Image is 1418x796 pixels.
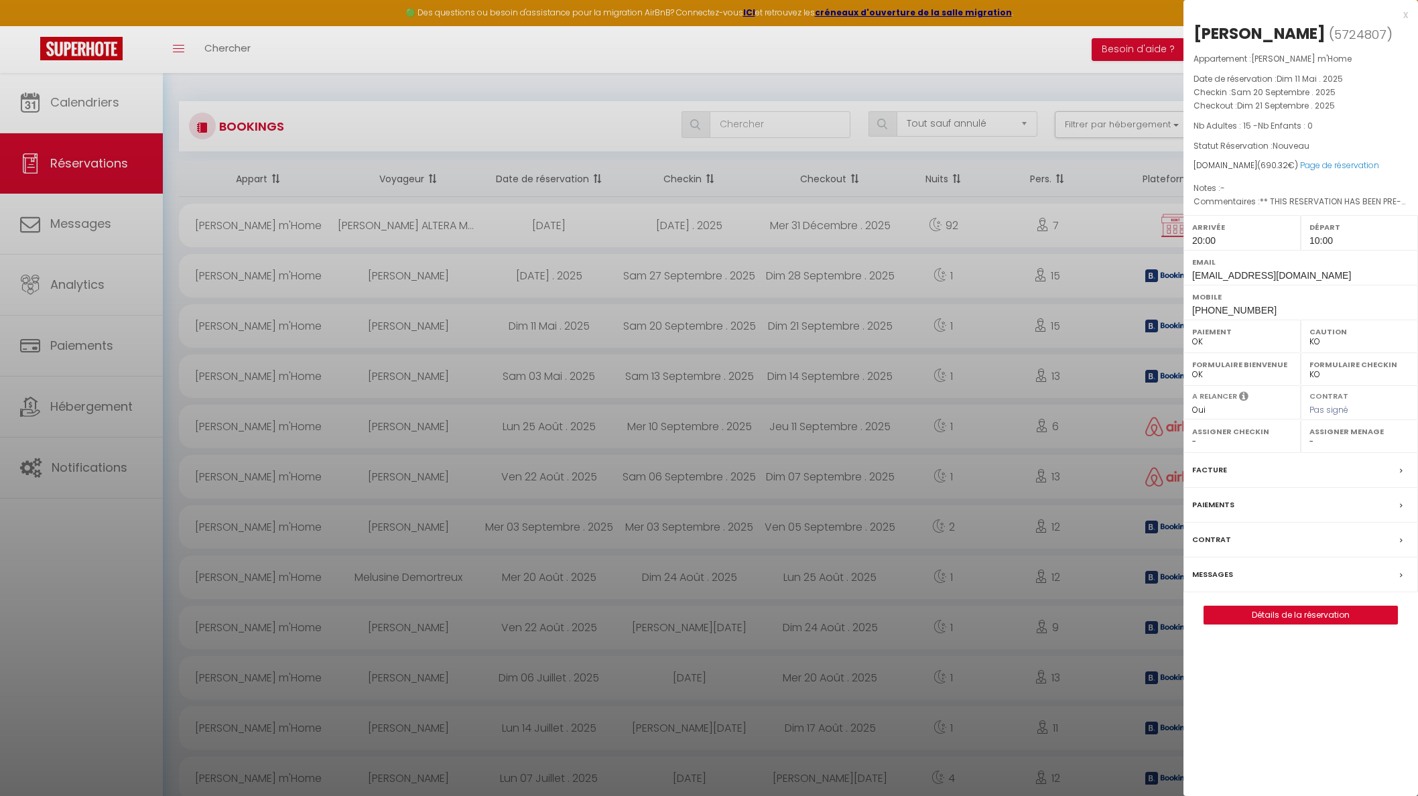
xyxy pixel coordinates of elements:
[1183,7,1408,23] div: x
[1192,391,1237,402] label: A relancer
[1192,270,1351,281] span: [EMAIL_ADDRESS][DOMAIN_NAME]
[1192,425,1292,438] label: Assigner Checkin
[1194,52,1408,66] p: Appartement :
[1261,159,1288,171] span: 690.32
[1251,53,1352,64] span: [PERSON_NAME] m'Home
[1204,606,1397,624] a: Détails de la réservation
[1194,86,1408,99] p: Checkin :
[1309,235,1333,246] span: 10:00
[1194,159,1408,172] div: [DOMAIN_NAME]
[1192,358,1292,371] label: Formulaire Bienvenue
[1329,25,1393,44] span: ( )
[1194,195,1408,208] p: Commentaires :
[1231,86,1336,98] span: Sam 20 Septembre . 2025
[1194,182,1408,195] p: Notes :
[1309,325,1409,338] label: Caution
[1239,391,1248,405] i: Sélectionner OUI si vous souhaiter envoyer les séquences de messages post-checkout
[1220,182,1225,194] span: -
[1309,391,1348,399] label: Contrat
[1194,139,1408,153] p: Statut Réservation :
[1257,159,1298,171] span: ( €)
[1300,159,1379,171] a: Page de réservation
[1237,100,1335,111] span: Dim 21 Septembre . 2025
[1192,220,1292,234] label: Arrivée
[1309,358,1409,371] label: Formulaire Checkin
[1192,290,1409,304] label: Mobile
[1192,533,1231,547] label: Contrat
[1192,498,1234,512] label: Paiements
[1192,463,1227,477] label: Facture
[1273,140,1309,151] span: Nouveau
[1192,235,1216,246] span: 20:00
[1194,99,1408,113] p: Checkout :
[1204,606,1398,624] button: Détails de la réservation
[1309,425,1409,438] label: Assigner Menage
[1258,120,1313,131] span: Nb Enfants : 0
[1192,305,1277,316] span: [PHONE_NUMBER]
[1192,325,1292,338] label: Paiement
[1194,72,1408,86] p: Date de réservation :
[1194,23,1326,44] div: [PERSON_NAME]
[11,5,51,46] button: Ouvrir le widget de chat LiveChat
[1192,255,1409,269] label: Email
[1194,120,1313,131] span: Nb Adultes : 15 -
[1277,73,1343,84] span: Dim 11 Mai . 2025
[1192,568,1233,582] label: Messages
[1334,26,1387,43] span: 5724807
[1309,404,1348,415] span: Pas signé
[1309,220,1409,234] label: Départ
